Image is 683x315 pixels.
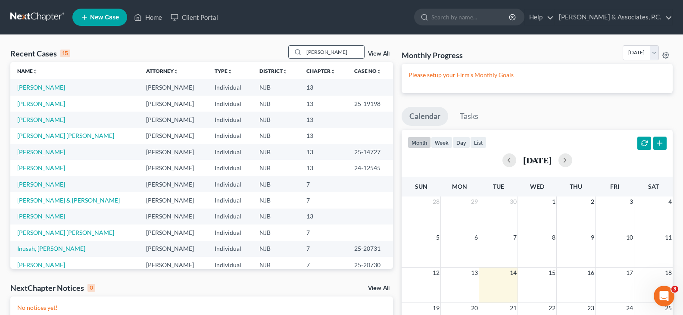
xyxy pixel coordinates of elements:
td: NJB [253,128,299,144]
span: Sun [415,183,427,190]
span: 11 [664,232,673,243]
td: Individual [208,112,253,128]
span: 25 [664,303,673,313]
span: 19 [432,303,440,313]
a: Typeunfold_more [215,68,233,74]
div: 15 [60,50,70,57]
span: Fri [610,183,619,190]
a: Nameunfold_more [17,68,38,74]
button: day [452,137,470,148]
a: [PERSON_NAME] [PERSON_NAME] [17,132,114,139]
td: 25-14727 [347,144,393,160]
td: NJB [253,176,299,192]
td: 7 [299,257,347,273]
button: list [470,137,487,148]
i: unfold_more [33,69,38,74]
td: NJB [253,144,299,160]
span: 9 [590,232,595,243]
button: month [408,137,431,148]
td: Individual [208,79,253,95]
td: 13 [299,144,347,160]
a: [PERSON_NAME] [17,181,65,188]
a: [PERSON_NAME] [17,164,65,172]
td: [PERSON_NAME] [139,79,208,95]
td: Individual [208,257,253,273]
span: 21 [509,303,518,313]
i: unfold_more [377,69,382,74]
td: [PERSON_NAME] [139,128,208,144]
i: unfold_more [283,69,288,74]
td: [PERSON_NAME] [139,241,208,257]
a: Client Portal [166,9,222,25]
a: Chapterunfold_more [306,68,336,74]
td: Individual [208,192,253,208]
td: 13 [299,79,347,95]
td: [PERSON_NAME] [139,209,208,225]
div: NextChapter Notices [10,283,95,293]
td: NJB [253,96,299,112]
span: 5 [435,232,440,243]
td: 13 [299,209,347,225]
span: New Case [90,14,119,21]
td: [PERSON_NAME] [139,257,208,273]
td: [PERSON_NAME] [139,225,208,240]
td: NJB [253,241,299,257]
div: Recent Cases [10,48,70,59]
span: 18 [664,268,673,278]
a: Inusah, [PERSON_NAME] [17,245,85,252]
span: 4 [667,196,673,207]
td: Individual [208,144,253,160]
a: [PERSON_NAME] [17,84,65,91]
span: Sat [648,183,659,190]
i: unfold_more [174,69,179,74]
td: 25-20731 [347,241,393,257]
span: 12 [432,268,440,278]
td: [PERSON_NAME] [139,192,208,208]
span: 8 [551,232,556,243]
i: unfold_more [228,69,233,74]
a: [PERSON_NAME] [17,100,65,107]
h2: [DATE] [523,156,552,165]
td: 25-20730 [347,257,393,273]
a: [PERSON_NAME] [17,212,65,220]
a: [PERSON_NAME] [17,261,65,268]
td: [PERSON_NAME] [139,144,208,160]
iframe: Intercom live chat [654,286,674,306]
td: NJB [253,112,299,128]
span: 3 [629,196,634,207]
td: NJB [253,257,299,273]
td: Individual [208,225,253,240]
span: Mon [452,183,467,190]
a: Home [130,9,166,25]
td: NJB [253,160,299,176]
p: No notices yet! [17,303,386,312]
span: Wed [530,183,544,190]
a: Calendar [402,107,448,126]
td: 7 [299,225,347,240]
span: Thu [570,183,582,190]
span: Tue [493,183,504,190]
td: NJB [253,192,299,208]
input: Search by name... [304,46,364,58]
a: View All [368,51,390,57]
span: 22 [548,303,556,313]
td: Individual [208,160,253,176]
td: [PERSON_NAME] [139,96,208,112]
a: Attorneyunfold_more [146,68,179,74]
td: Individual [208,209,253,225]
span: 24 [625,303,634,313]
td: [PERSON_NAME] [139,112,208,128]
td: Individual [208,128,253,144]
td: NJB [253,225,299,240]
td: Individual [208,176,253,192]
td: NJB [253,79,299,95]
td: 13 [299,112,347,128]
span: 23 [586,303,595,313]
td: 7 [299,241,347,257]
span: 16 [586,268,595,278]
td: 25-19198 [347,96,393,112]
td: 7 [299,176,347,192]
td: Individual [208,96,253,112]
td: NJB [253,209,299,225]
td: Individual [208,241,253,257]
